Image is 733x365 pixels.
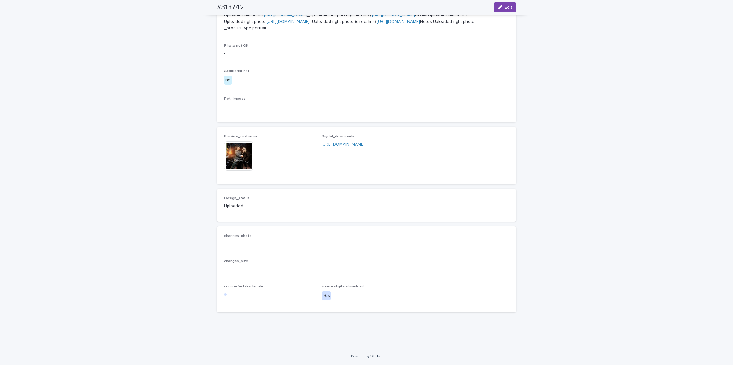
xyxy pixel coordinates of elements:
[224,97,246,101] span: Pet_Images
[224,197,250,200] span: Design_status
[224,44,248,48] span: Photo not OK
[372,13,415,17] a: [URL][DOMAIN_NAME]
[224,69,249,73] span: Additional Pet
[267,20,310,24] a: [URL][DOMAIN_NAME]
[322,142,365,146] a: [URL][DOMAIN_NAME]
[494,2,516,12] button: Edit
[224,240,509,247] p: -
[224,203,314,209] p: Uploaded
[224,12,509,31] p: Uploaded left photo: _Uploaded left photo (direct link): Notes Uploaded left photo: Uploaded righ...
[224,103,509,110] p: -
[217,3,244,12] h2: #313742
[322,285,364,288] span: source-digital-download
[224,76,232,85] div: no
[351,354,382,358] a: Powered By Stacker
[224,285,265,288] span: source-fast-track-order
[224,234,252,238] span: changes_photo
[322,135,354,138] span: Digital_downloads
[322,291,331,300] div: Yes
[377,20,420,24] a: [URL][DOMAIN_NAME]
[224,135,257,138] span: Preview_customer
[224,266,509,272] p: -
[505,5,512,9] span: Edit
[224,259,248,263] span: changes_size
[224,50,509,57] p: -
[264,13,307,17] a: [URL][DOMAIN_NAME]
